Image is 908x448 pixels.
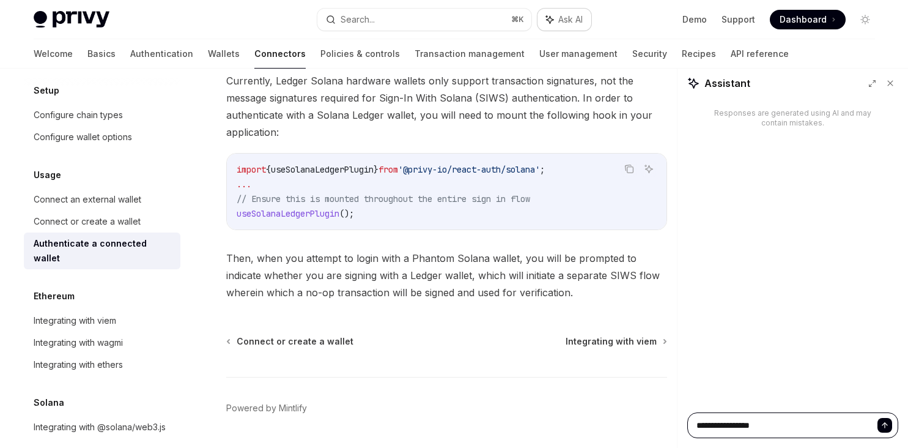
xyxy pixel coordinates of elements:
[34,236,173,266] div: Authenticate a connected wallet
[24,189,180,211] a: Connect an external wallet
[34,420,166,435] div: Integrating with @solana/web3.js
[237,208,339,219] span: useSolanaLedgerPlugin
[566,335,666,348] a: Integrating with viem
[130,39,193,69] a: Authentication
[24,126,180,148] a: Configure wallet options
[374,164,378,175] span: }
[558,13,583,26] span: Ask AI
[707,108,879,128] div: Responses are generated using AI and may contain mistakes.
[722,13,755,26] a: Support
[682,39,716,69] a: Recipes
[566,335,657,348] span: Integrating with viem
[540,164,545,175] span: ;
[34,395,64,410] h5: Solana
[34,313,116,328] div: Integrating with viem
[339,208,354,219] span: ();
[34,214,141,229] div: Connect or create a wallet
[855,10,875,29] button: Toggle dark mode
[254,39,306,69] a: Connectors
[208,39,240,69] a: Wallets
[770,10,846,29] a: Dashboard
[34,11,109,28] img: light logo
[226,402,307,414] a: Powered by Mintlify
[34,289,75,304] h5: Ethereum
[341,12,375,27] div: Search...
[780,13,827,26] span: Dashboard
[632,39,667,69] a: Security
[24,354,180,376] a: Integrating with ethers
[24,416,180,438] a: Integrating with @solana/web3.js
[237,164,266,175] span: import
[24,104,180,126] a: Configure chain types
[320,39,400,69] a: Policies & controls
[24,332,180,354] a: Integrating with wagmi
[511,15,524,24] span: ⌘ K
[34,130,132,144] div: Configure wallet options
[237,179,251,190] span: ...
[34,108,123,122] div: Configure chain types
[317,9,531,31] button: Search...⌘K
[34,39,73,69] a: Welcome
[704,76,750,91] span: Assistant
[271,164,374,175] span: useSolanaLedgerPlugin
[539,39,618,69] a: User management
[621,161,637,177] button: Copy the contents from the code block
[34,83,59,98] h5: Setup
[24,310,180,332] a: Integrating with viem
[877,418,892,433] button: Send message
[226,72,667,141] span: Currently, Ledger Solana hardware wallets only support transaction signatures, not the message si...
[227,335,353,348] a: Connect or create a wallet
[34,192,141,207] div: Connect an external wallet
[682,13,707,26] a: Demo
[24,233,180,269] a: Authenticate a connected wallet
[415,39,525,69] a: Transaction management
[237,193,530,204] span: // Ensure this is mounted throughout the entire sign in flow
[34,168,61,182] h5: Usage
[34,335,123,350] div: Integrating with wagmi
[24,211,180,233] a: Connect or create a wallet
[34,357,123,372] div: Integrating with ethers
[641,161,657,177] button: Ask AI
[87,39,116,69] a: Basics
[378,164,398,175] span: from
[237,335,353,348] span: Connect or create a wallet
[398,164,540,175] span: '@privy-io/react-auth/solana'
[537,9,591,31] button: Ask AI
[226,250,667,301] span: Then, when you attempt to login with a Phantom Solana wallet, you will be prompted to indicate wh...
[266,164,271,175] span: {
[731,39,789,69] a: API reference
